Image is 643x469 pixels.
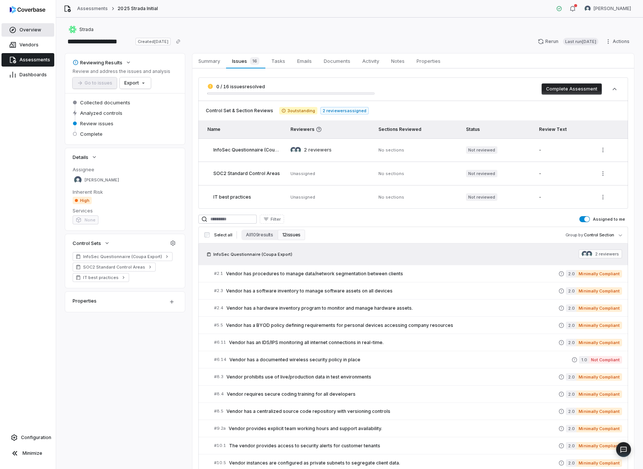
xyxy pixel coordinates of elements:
span: Vendor prohibits use of live/production data in test environments [226,374,558,380]
span: Vendor has a centralized source code repository with versioning controls [226,408,558,414]
span: Created [DATE] [135,38,171,45]
a: #5.5Vendor has a BYOD policy defining requirements for personal devices accessing company resourc... [214,317,622,334]
span: SOC2 Standard Control Areas [83,264,145,270]
span: Summary [195,56,223,66]
span: Minimally Compliant [576,442,622,450]
div: - [539,171,588,177]
button: Copy link [171,35,185,48]
img: Hammed Bakare avatar [586,251,592,257]
div: - [539,194,588,200]
span: 2.0 [566,442,576,450]
span: Filter [271,217,281,222]
span: 2.0 [566,339,576,346]
p: Review and address the issues and analysis [73,68,170,74]
button: https://stradaglobal.com/Strada [67,23,96,36]
span: Unassigned [290,194,315,200]
div: - [539,147,588,153]
span: Sections Reviewed [378,126,421,132]
span: Tasks [268,56,288,66]
span: No sections [378,171,404,176]
span: Name [207,126,220,132]
span: Vendor has a software inventory to manage software assets on all devices [226,288,558,294]
span: Collected documents [80,99,130,106]
span: Minimally Compliant [576,373,622,381]
span: Select all [214,232,232,238]
span: Configuration [21,435,51,441]
a: #6.11Vendor has an IDS/IPS monitoring all internet connections in real-time.2.0Minimally Compliant [214,334,622,351]
span: 2.0 [566,408,576,415]
span: Minimally Compliant [576,425,622,432]
span: IT best practices [213,194,251,200]
button: Actions [603,36,634,47]
span: Emails [294,56,315,66]
span: # 2.1 [214,271,223,276]
span: # 5.5 [214,322,223,328]
a: IT best practices [73,273,129,282]
a: #2.4Vendor has a hardware inventory program to monitor and manage hardware assets.2.0Minimally Co... [214,300,622,316]
span: Issues [229,56,262,66]
a: #8.5Vendor has a centralized source code repository with versioning controls2.0Minimally Compliant [214,403,622,420]
span: Vendor has procedures to manage data/network segmentation between clients [226,271,558,277]
span: Minimally Compliant [576,304,622,312]
span: 1.0 [579,356,589,364]
span: No sections [378,194,404,200]
span: IT best practices [83,275,119,281]
a: Assessments [1,53,54,67]
span: 2 reviewers [595,251,619,257]
button: Daniel Aranibar avatar[PERSON_NAME] [580,3,636,14]
span: Vendor has a BYOD policy defining requirements for personal devices accessing company resources [226,322,558,328]
span: InfoSec Questionnaire (Coupa Export) [213,147,298,153]
span: Vendor provides explicit team working hours and support availability. [229,426,558,432]
span: # 8.3 [214,374,223,380]
span: Minimally Compliant [576,287,622,295]
dt: Services [73,207,177,214]
img: Coverbase logo [10,6,45,13]
span: Review Text [539,126,567,132]
span: Unassigned [290,171,315,176]
button: Details [70,150,100,164]
img: Hammed Bakare avatar [295,147,301,153]
img: Daniel Aranibar avatar [290,147,296,153]
span: Overview [19,27,41,33]
span: Strada [79,27,94,33]
img: Daniel Aranibar avatar [582,251,588,257]
span: Group by [566,232,583,237]
span: Minimally Compliant [576,390,622,398]
span: 2 reviewers assigned [320,107,369,114]
a: Dashboards [1,68,54,82]
span: Control Set & Section Reviews [206,108,273,114]
a: InfoSec Questionnaire (Coupa Export) [73,252,173,261]
span: 2.0 [566,373,576,381]
span: # 9.2a [214,426,226,431]
button: Reviewing Results [70,56,134,69]
a: #2.3Vendor has a software inventory to manage software assets on all devices2.0Minimally Compliant [214,282,622,299]
span: InfoSec Questionnaire (Coupa Export) [83,254,162,260]
span: # 8.4 [214,391,224,397]
span: Minimally Compliant [576,270,622,278]
span: 0 / 16 issues resolved [216,84,265,89]
span: Vendor has a documented wireless security policy in place [229,357,572,363]
span: Vendor has a hardware inventory program to monitor and manage hardware assets. [226,305,558,311]
span: Documents [321,56,353,66]
img: Daniel Aranibar avatar [74,176,82,184]
a: #8.4Vendor requires secure coding training for all developers2.0Minimally Compliant [214,386,622,402]
span: The vendor provides access to security alerts for customer tenants [229,443,558,449]
span: 2.0 [566,287,576,295]
span: 2.0 [566,390,576,398]
span: Not Compliant [589,356,622,364]
button: Assigned to me [579,216,590,222]
label: Assigned to me [579,216,625,222]
span: Review issues [80,120,113,127]
button: Filter [260,215,284,224]
button: Control Sets [70,236,112,250]
span: Not reviewed [466,170,497,177]
span: Assessments [19,57,50,63]
span: Dashboards [19,72,47,78]
span: Vendor has an IDS/IPS monitoring all internet connections in real-time. [229,340,558,346]
span: # 2.4 [214,305,223,311]
span: Reviewers [290,126,369,132]
a: Overview [1,23,54,37]
span: Activity [359,56,382,66]
span: [PERSON_NAME] [594,6,631,12]
span: 2.0 [566,270,576,278]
